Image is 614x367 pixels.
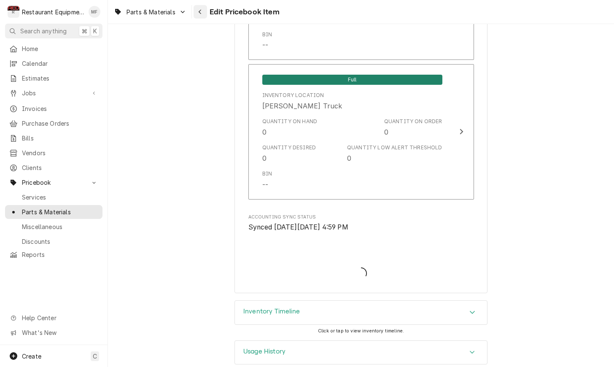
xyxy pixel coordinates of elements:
[262,40,268,50] div: --
[5,161,102,175] a: Clients
[347,144,442,163] div: Quantity Low Alert Threshold
[5,42,102,56] a: Home
[22,250,98,259] span: Reports
[235,301,487,324] button: Accordion Details Expand Trigger
[81,27,87,35] span: ⌘
[20,27,67,35] span: Search anything
[262,92,324,99] div: Inventory Location
[5,205,102,219] a: Parts & Materials
[384,118,442,137] div: Quantity on Order
[127,8,175,16] span: Parts & Materials
[194,5,207,19] button: Navigate back
[5,190,102,204] a: Services
[22,104,98,113] span: Invoices
[5,131,102,145] a: Bills
[22,8,84,16] div: Restaurant Equipment Diagnostics
[5,57,102,70] a: Calendar
[262,118,318,125] div: Quantity on Hand
[22,353,41,360] span: Create
[110,5,190,19] a: Go to Parts & Materials
[262,144,316,151] div: Quantity Desired
[248,214,474,221] span: Accounting Sync Status
[22,119,98,128] span: Purchase Orders
[262,118,318,137] div: Quantity on Hand
[347,144,442,151] div: Quantity Low Alert Threshold
[22,178,86,187] span: Pricebook
[262,170,272,189] div: Bin
[5,220,102,234] a: Miscellaneous
[22,89,86,97] span: Jobs
[235,341,487,364] button: Accordion Details Expand Trigger
[234,340,487,365] div: Usage History
[5,235,102,248] a: Discounts
[235,341,487,364] div: Accordion Header
[22,59,98,68] span: Calendar
[22,328,97,337] span: What's New
[5,248,102,262] a: Reports
[248,222,474,232] span: Accounting Sync Status
[262,153,267,163] div: 0
[262,170,272,178] div: Bin
[355,264,367,282] span: Loading...
[89,6,100,18] div: MF
[262,144,316,163] div: Quantity Desired
[5,102,102,116] a: Invoices
[262,180,268,190] div: --
[318,328,404,334] span: Click or tap to view inventory timeline.
[384,118,442,125] div: Quantity on Order
[22,222,98,231] span: Miscellaneous
[262,92,342,111] div: Location
[248,214,474,232] div: Accounting Sync Status
[22,313,97,322] span: Help Center
[93,27,97,35] span: K
[89,6,100,18] div: Madyson Fisher's Avatar
[262,31,272,50] div: Bin
[22,193,98,202] span: Services
[22,237,98,246] span: Discounts
[262,74,442,85] div: Full
[243,348,285,356] h3: Usage History
[93,352,97,361] span: C
[5,326,102,340] a: Go to What's New
[8,6,19,18] div: Restaurant Equipment Diagnostics's Avatar
[22,163,98,172] span: Clients
[5,116,102,130] a: Purchase Orders
[234,300,487,325] div: Inventory Timeline
[262,127,267,137] div: 0
[22,44,98,53] span: Home
[8,6,19,18] div: R
[22,74,98,83] span: Estimates
[5,311,102,325] a: Go to Help Center
[207,6,280,18] span: Edit Pricebook Item
[262,31,272,38] div: Bin
[262,101,342,111] div: [PERSON_NAME] Truck
[5,24,102,38] button: Search anything⌘K
[5,71,102,85] a: Estimates
[235,301,487,324] div: Accordion Header
[384,127,388,137] div: 0
[5,146,102,160] a: Vendors
[5,175,102,189] a: Go to Pricebook
[347,153,351,163] div: 0
[248,64,474,200] button: Update Inventory Level
[22,134,98,143] span: Bills
[262,75,442,85] span: Full
[22,148,98,157] span: Vendors
[22,208,98,216] span: Parts & Materials
[5,86,102,100] a: Go to Jobs
[248,223,348,231] span: Synced [DATE][DATE] 4:59 PM
[243,308,300,316] h3: Inventory Timeline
